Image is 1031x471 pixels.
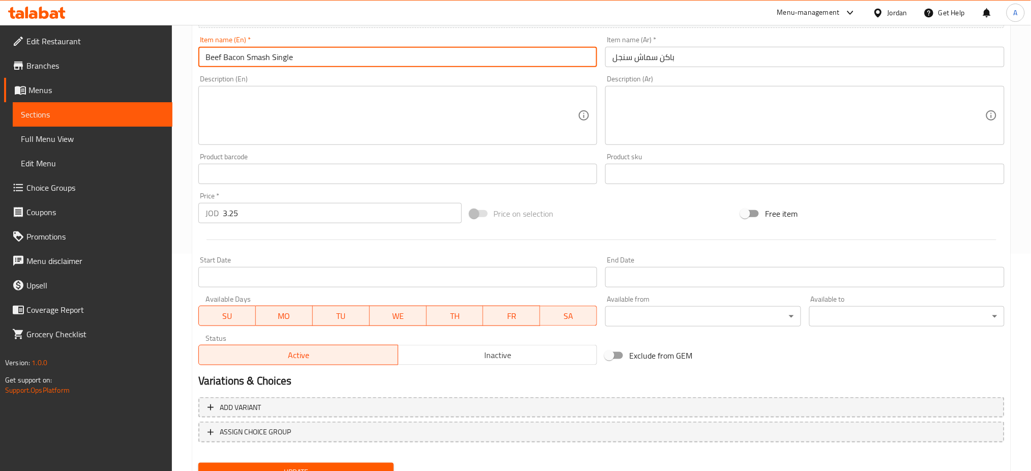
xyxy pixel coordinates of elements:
[26,279,164,291] span: Upsell
[198,306,256,326] button: SU
[4,273,172,298] a: Upsell
[203,348,394,363] span: Active
[198,422,1005,443] button: ASSIGN CHOICE GROUP
[4,78,172,102] a: Menus
[398,345,598,365] button: Inactive
[5,356,30,369] span: Version:
[605,47,1005,67] input: Enter name Ar
[26,304,164,316] span: Coverage Report
[4,249,172,273] a: Menu disclaimer
[540,306,597,326] button: SA
[4,29,172,53] a: Edit Restaurant
[260,309,309,323] span: MO
[26,60,164,72] span: Branches
[205,207,219,219] p: JOD
[427,306,484,326] button: TH
[777,7,840,19] div: Menu-management
[487,309,536,323] span: FR
[26,255,164,267] span: Menu disclaimer
[370,306,427,326] button: WE
[26,182,164,194] span: Choice Groups
[5,384,70,397] a: Support.OpsPlatform
[26,206,164,218] span: Coupons
[198,397,1005,418] button: Add variant
[198,164,598,184] input: Please enter product barcode
[431,309,480,323] span: TH
[4,175,172,200] a: Choice Groups
[544,309,593,323] span: SA
[4,298,172,322] a: Coverage Report
[26,35,164,47] span: Edit Restaurant
[21,157,164,169] span: Edit Menu
[605,164,1005,184] input: Please enter product sku
[402,348,594,363] span: Inactive
[256,306,313,326] button: MO
[5,373,52,387] span: Get support on:
[223,203,462,223] input: Please enter price
[203,309,252,323] span: SU
[374,309,423,323] span: WE
[888,7,907,18] div: Jordan
[26,328,164,340] span: Grocery Checklist
[317,309,366,323] span: TU
[198,47,598,67] input: Enter name En
[28,84,164,96] span: Menus
[13,102,172,127] a: Sections
[809,306,1005,327] div: ​
[21,133,164,145] span: Full Menu View
[4,200,172,224] a: Coupons
[13,151,172,175] a: Edit Menu
[313,306,370,326] button: TU
[629,349,692,362] span: Exclude from GEM
[220,426,291,438] span: ASSIGN CHOICE GROUP
[765,208,798,220] span: Free item
[4,322,172,346] a: Grocery Checklist
[13,127,172,151] a: Full Menu View
[26,230,164,243] span: Promotions
[198,373,1005,389] h2: Variations & Choices
[220,401,261,414] span: Add variant
[4,224,172,249] a: Promotions
[494,208,554,220] span: Price on selection
[483,306,540,326] button: FR
[21,108,164,121] span: Sections
[198,345,398,365] button: Active
[4,53,172,78] a: Branches
[1014,7,1018,18] span: A
[32,356,47,369] span: 1.0.0
[605,306,801,327] div: ​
